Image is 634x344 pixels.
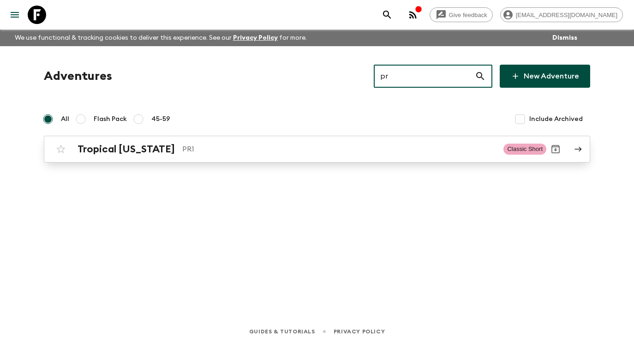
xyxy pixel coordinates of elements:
[151,115,170,124] span: 45-59
[374,63,475,89] input: e.g. AR1, Argentina
[378,6,396,24] button: search adventures
[61,115,69,124] span: All
[529,115,583,124] span: Include Archived
[511,12,622,18] span: [EMAIL_ADDRESS][DOMAIN_NAME]
[44,67,112,85] h1: Adventures
[6,6,24,24] button: menu
[550,31,580,44] button: Dismiss
[11,30,311,46] p: We use functional & tracking cookies to deliver this experience. See our for more.
[503,144,546,155] span: Classic Short
[44,136,590,163] a: Tropical [US_STATE]PR1Classic ShortArchive
[233,35,278,41] a: Privacy Policy
[444,12,492,18] span: Give feedback
[94,115,127,124] span: Flash Pack
[546,140,565,158] button: Archive
[500,7,623,22] div: [EMAIL_ADDRESS][DOMAIN_NAME]
[182,144,496,155] p: PR1
[430,7,493,22] a: Give feedback
[334,326,385,337] a: Privacy Policy
[500,65,590,88] a: New Adventure
[249,326,315,337] a: Guides & Tutorials
[78,143,175,155] h2: Tropical [US_STATE]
